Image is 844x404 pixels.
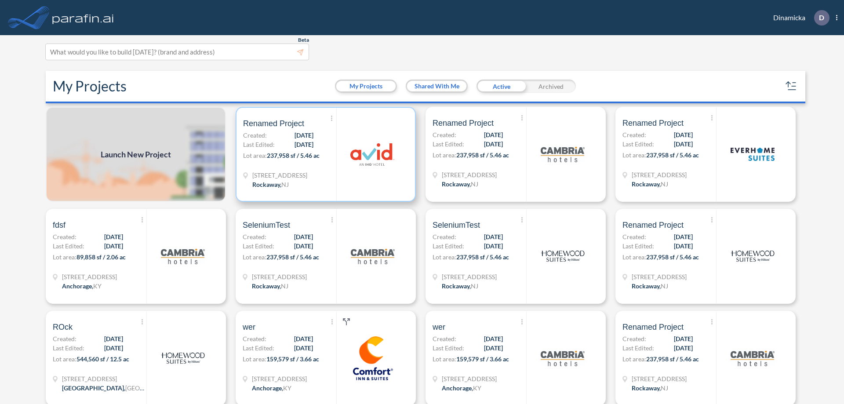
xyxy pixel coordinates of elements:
button: sort [784,79,798,93]
span: SeleniumTest [243,220,290,230]
span: [DATE] [104,241,123,251]
span: 159,579 sf / 3.66 ac [266,355,319,363]
span: 1790 Evergreen Rd [252,374,307,383]
img: logo [541,336,585,380]
span: [DATE] [295,140,313,149]
span: [DATE] [104,334,123,343]
span: Rockaway , [252,181,281,188]
img: logo [161,336,205,380]
span: 237,958 sf / 5.46 ac [646,253,699,261]
span: [DATE] [484,130,503,139]
span: [DATE] [674,130,693,139]
span: wer [433,322,445,332]
div: Houston, TX [62,383,146,393]
span: Created: [622,334,646,343]
span: Rockaway , [632,180,661,188]
span: 237,958 sf / 5.46 ac [266,253,319,261]
div: Rockaway, NJ [442,179,478,189]
span: 1899 Evergreen Rd [62,272,117,281]
span: [DATE] [294,343,313,353]
span: [GEOGRAPHIC_DATA] [125,384,188,392]
span: 89,858 sf / 2.06 ac [76,253,126,261]
button: My Projects [336,81,396,91]
div: Rockaway, NJ [632,281,668,291]
div: Anchorage, KY [62,281,102,291]
span: Lot area: [243,355,266,363]
span: Lot area: [622,151,646,159]
span: Rockaway , [632,282,661,290]
span: NJ [471,282,478,290]
a: Renamed ProjectCreated:[DATE]Last Edited:[DATE]Lot area:237,958 sf / 5.46 ac[STREET_ADDRESS]Rocka... [612,209,802,304]
span: Created: [243,232,266,241]
span: Created: [243,334,266,343]
p: D [819,14,824,22]
img: logo [351,336,395,380]
span: 159,579 sf / 3.66 ac [456,355,509,363]
div: Rockaway, NJ [632,179,668,189]
span: Lot area: [433,151,456,159]
span: Last Edited: [243,140,275,149]
img: logo [161,234,205,278]
span: 237,958 sf / 5.46 ac [456,151,509,159]
div: Rockaway, NJ [252,180,289,189]
span: Renamed Project [243,118,304,129]
span: [DATE] [674,232,693,241]
span: Lot area: [433,253,456,261]
span: [DATE] [484,343,503,353]
span: NJ [281,181,289,188]
span: 237,958 sf / 5.46 ac [267,152,320,159]
span: Lot area: [53,253,76,261]
span: Lot area: [243,253,266,261]
span: Lot area: [243,152,267,159]
span: 13835 Beaumont Hwy [62,374,146,383]
span: Created: [433,130,456,139]
span: SeleniumTest [433,220,480,230]
div: Dinamicka [760,10,837,25]
img: logo [731,132,775,176]
a: SeleniumTestCreated:[DATE]Last Edited:[DATE]Lot area:237,958 sf / 5.46 ac[STREET_ADDRESS]Rockaway... [232,209,422,304]
span: Renamed Project [622,322,684,332]
span: 237,958 sf / 5.46 ac [646,355,699,363]
img: logo [350,132,394,176]
img: add [46,107,226,202]
span: NJ [281,282,288,290]
span: Last Edited: [53,241,84,251]
img: logo [731,336,775,380]
img: logo [51,9,116,26]
span: Created: [53,334,76,343]
span: 237,958 sf / 5.46 ac [646,151,699,159]
span: 321 Mt Hope Ave [442,170,497,179]
span: Rockaway , [442,282,471,290]
span: Created: [433,334,456,343]
span: [GEOGRAPHIC_DATA] , [62,384,125,392]
a: Launch New Project [46,107,226,202]
a: Renamed ProjectCreated:[DATE]Last Edited:[DATE]Lot area:237,958 sf / 5.46 ac[STREET_ADDRESS]Rocka... [232,107,422,202]
span: Launch New Project [101,149,171,160]
span: NJ [471,180,478,188]
span: [DATE] [484,232,503,241]
span: 321 Mt Hope Ave [442,272,497,281]
div: Anchorage, KY [252,383,291,393]
div: Active [477,80,526,93]
span: Created: [622,130,646,139]
div: Rockaway, NJ [632,383,668,393]
span: [DATE] [294,334,313,343]
span: Rockaway , [632,384,661,392]
span: Last Edited: [243,343,274,353]
span: Last Edited: [622,241,654,251]
h2: My Projects [53,78,127,95]
span: 544,560 sf / 12.5 ac [76,355,129,363]
span: [DATE] [674,139,693,149]
span: [DATE] [294,232,313,241]
div: Anchorage, KY [442,383,481,393]
span: Beta [298,36,309,44]
span: [DATE] [484,139,503,149]
span: Renamed Project [433,118,494,128]
a: fdsfCreated:[DATE]Last Edited:[DATE]Lot area:89,858 sf / 2.06 ac[STREET_ADDRESS]Anchorage,KYlogo [42,209,232,304]
span: [DATE] [295,131,313,140]
span: KY [283,384,291,392]
img: logo [351,234,395,278]
span: Anchorage , [442,384,473,392]
span: Last Edited: [53,343,84,353]
span: Lot area: [622,253,646,261]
